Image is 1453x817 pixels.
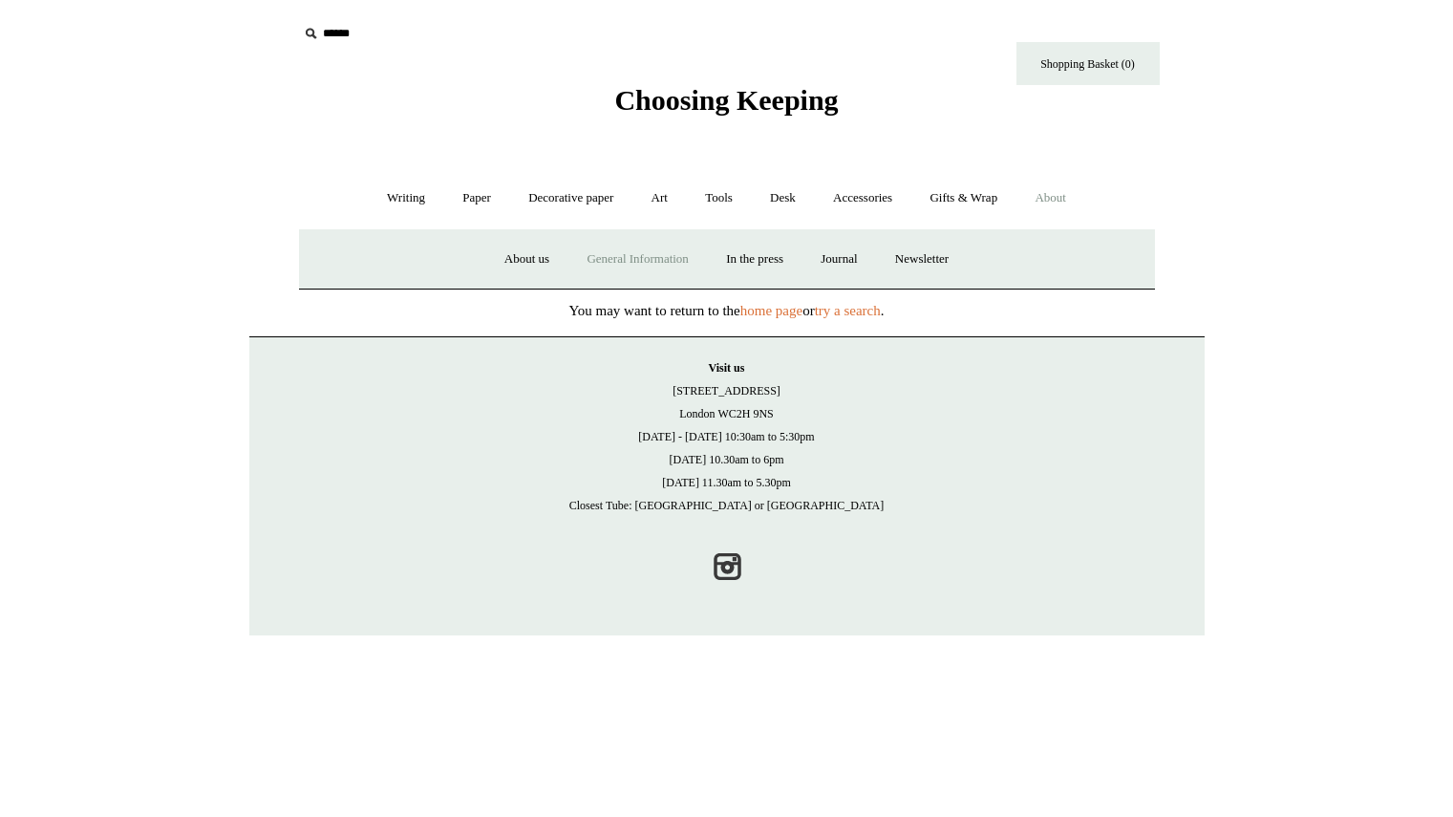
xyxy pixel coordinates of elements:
[709,361,745,375] strong: Visit us
[487,234,566,285] a: About us
[614,84,838,116] span: Choosing Keeping
[569,234,705,285] a: General Information
[614,99,838,113] a: Choosing Keeping
[709,234,801,285] a: In the press
[445,173,508,224] a: Paper
[878,234,966,285] a: Newsletter
[634,173,685,224] a: Art
[803,234,874,285] a: Journal
[816,173,909,224] a: Accessories
[753,173,813,224] a: Desk
[511,173,630,224] a: Decorative paper
[268,356,1186,517] p: [STREET_ADDRESS] London WC2H 9NS [DATE] - [DATE] 10:30am to 5:30pm [DATE] 10.30am to 6pm [DATE] 1...
[912,173,1015,224] a: Gifts & Wrap
[706,546,748,588] a: Instagram
[740,303,802,318] a: home page
[815,303,881,318] a: try a search
[370,173,442,224] a: Writing
[1017,173,1083,224] a: About
[688,173,750,224] a: Tools
[1016,42,1160,85] a: Shopping Basket (0)
[249,299,1205,322] p: You may want to return to the or .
